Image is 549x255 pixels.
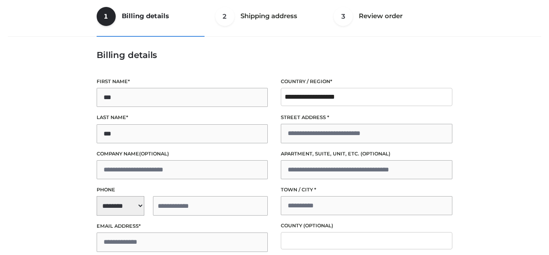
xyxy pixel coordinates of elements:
[281,150,452,158] label: Apartment, suite, unit, etc.
[303,223,333,229] span: (optional)
[97,186,268,194] label: Phone
[281,113,452,122] label: Street address
[281,77,452,86] label: Country / Region
[281,186,452,194] label: Town / City
[97,77,268,86] label: First name
[97,50,452,60] h3: Billing details
[361,151,390,157] span: (optional)
[97,222,268,230] label: Email address
[281,222,452,230] label: County
[97,150,268,158] label: Company name
[139,151,169,157] span: (optional)
[97,113,268,122] label: Last name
